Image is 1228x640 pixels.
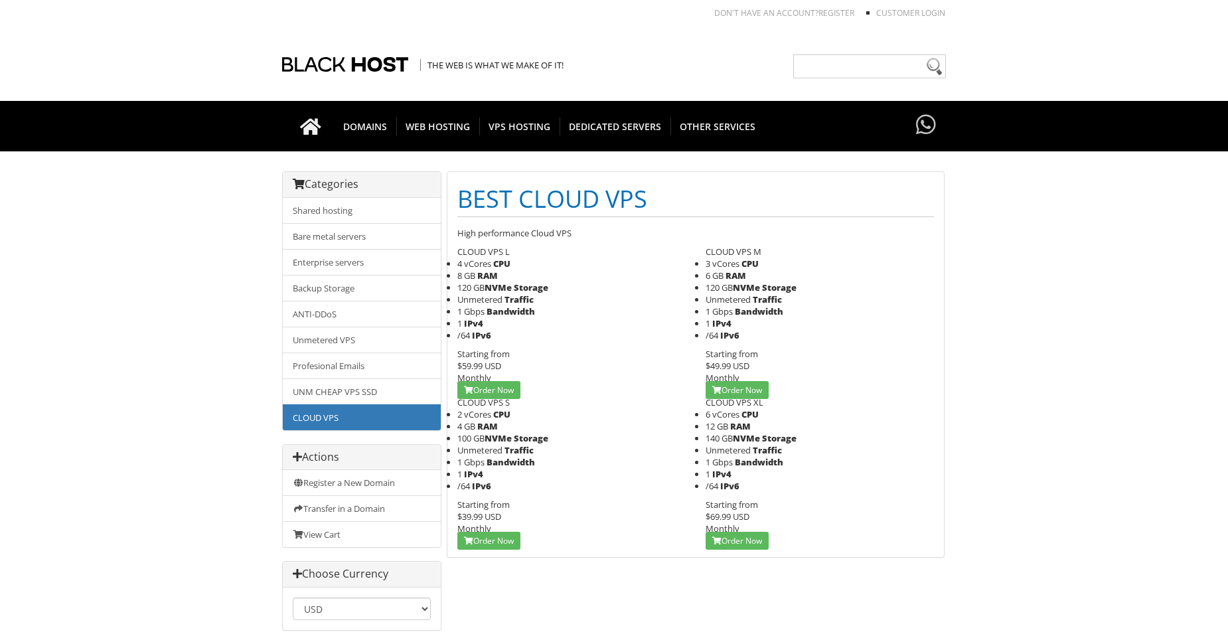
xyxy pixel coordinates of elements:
span: 4 GB [457,420,475,432]
a: Go to homepage [287,101,335,151]
a: Customer Login [876,7,945,19]
a: ANTI-DDoS [283,301,441,327]
span: 4 vCores [457,258,491,270]
span: 12 GB [706,420,728,432]
span: DOMAINS [334,118,397,135]
span: /64 [706,329,718,341]
a: View Cart [283,521,441,547]
span: CLOUD VPS S [457,396,510,408]
b: NVMe [485,432,512,444]
b: IPv6 [720,480,739,492]
b: Bandwidth [487,305,535,317]
b: NVMe [733,432,760,444]
span: CLOUD VPS XL [706,396,763,408]
a: CLOUD VPS [283,404,441,430]
b: Traffic [504,293,534,305]
b: Storage [514,281,548,293]
h3: Categories [293,179,431,191]
b: CPU [493,258,510,270]
b: Storage [762,432,797,444]
b: Traffic [753,293,782,305]
a: Register a New Domain [283,470,441,496]
span: 6 vCores [706,408,739,420]
b: Bandwidth [735,305,783,317]
a: Unmetered VPS [283,327,441,353]
span: 120 GB [457,281,512,293]
b: CPU [493,408,510,420]
a: Order Now [706,381,769,399]
b: Storage [514,432,548,444]
a: Have questions? [913,101,939,150]
a: Enterprise servers [283,249,441,276]
span: The Web is what we make of it! [420,59,564,71]
span: $59.99 USD [457,360,501,372]
span: 100 GB [457,432,512,444]
a: UNM CHEAP VPS SSD [283,378,441,405]
span: 1 Gbps [706,456,733,468]
a: Transfer in a Domain [283,495,441,522]
b: IPv6 [720,329,739,341]
a: Bare metal servers [283,223,441,250]
span: Unmetered [457,444,502,456]
b: CPU [741,408,759,420]
h1: BEST CLOUD VPS [457,182,934,217]
a: REGISTER [818,7,854,19]
h3: Actions [293,451,431,463]
a: VPS HOSTING [479,101,560,151]
span: 3 vCores [706,258,739,270]
span: OTHER SERVICES [670,118,765,135]
p: High performance Cloud VPS [457,227,934,239]
a: Shared hosting [283,198,441,224]
b: IPv4 [712,317,731,329]
div: Starting from Monthly [457,348,686,384]
span: 1 Gbps [457,456,485,468]
a: Order Now [706,532,769,550]
span: 1 [706,468,710,480]
input: Need help? [793,54,946,78]
b: IPv4 [712,468,731,480]
span: $69.99 USD [706,511,749,522]
span: 120 GB [706,281,760,293]
b: IPv4 [464,468,483,480]
a: DEDICATED SERVERS [560,101,671,151]
b: RAM [726,270,746,281]
span: 6 GB [706,270,724,281]
span: WEB HOSTING [396,118,480,135]
b: RAM [477,270,498,281]
b: Bandwidth [735,456,783,468]
b: NVMe [485,281,512,293]
a: OTHER SERVICES [670,101,765,151]
span: /64 [457,329,470,341]
span: VPS HOSTING [479,118,560,135]
b: NVMe [733,281,760,293]
span: /64 [706,480,718,492]
b: IPv6 [472,480,491,492]
div: Starting from Monthly [706,499,934,534]
span: 1 Gbps [457,305,485,317]
a: Profesional Emails [283,353,441,379]
span: /64 [457,480,470,492]
span: 1 [706,317,710,329]
span: 1 [457,468,462,480]
span: $49.99 USD [706,360,749,372]
li: Don't have an account? [694,7,854,19]
div: Starting from Monthly [457,499,686,534]
b: Bandwidth [487,456,535,468]
span: Unmetered [706,293,751,305]
a: WEB HOSTING [396,101,480,151]
span: CLOUD VPS M [706,246,761,258]
b: RAM [730,420,751,432]
span: CLOUD VPS L [457,246,510,258]
span: 8 GB [457,270,475,281]
b: IPv4 [464,317,483,329]
span: DEDICATED SERVERS [560,118,671,135]
span: 140 GB [706,432,760,444]
b: RAM [477,420,498,432]
b: Traffic [504,444,534,456]
span: Unmetered [457,293,502,305]
span: 1 Gbps [706,305,733,317]
b: IPv6 [472,329,491,341]
b: Traffic [753,444,782,456]
span: 2 vCores [457,408,491,420]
